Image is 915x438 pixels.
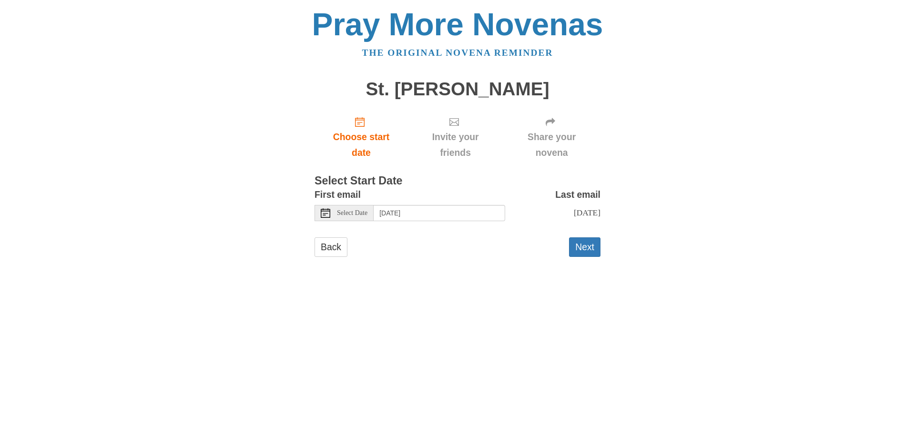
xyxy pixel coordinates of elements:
label: Last email [555,187,600,203]
span: Choose start date [324,129,398,161]
span: Invite your friends [417,129,493,161]
span: Select Date [337,210,367,216]
div: Click "Next" to confirm your start date first. [408,109,503,165]
span: Share your novena [512,129,591,161]
h3: Select Start Date [315,175,600,187]
a: The original novena reminder [362,48,553,58]
a: Back [315,237,347,257]
a: Choose start date [315,109,408,165]
button: Next [569,237,600,257]
div: Click "Next" to confirm your start date first. [503,109,600,165]
label: First email [315,187,361,203]
span: [DATE] [574,208,600,217]
h1: St. [PERSON_NAME] [315,79,600,100]
a: Pray More Novenas [312,7,603,42]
